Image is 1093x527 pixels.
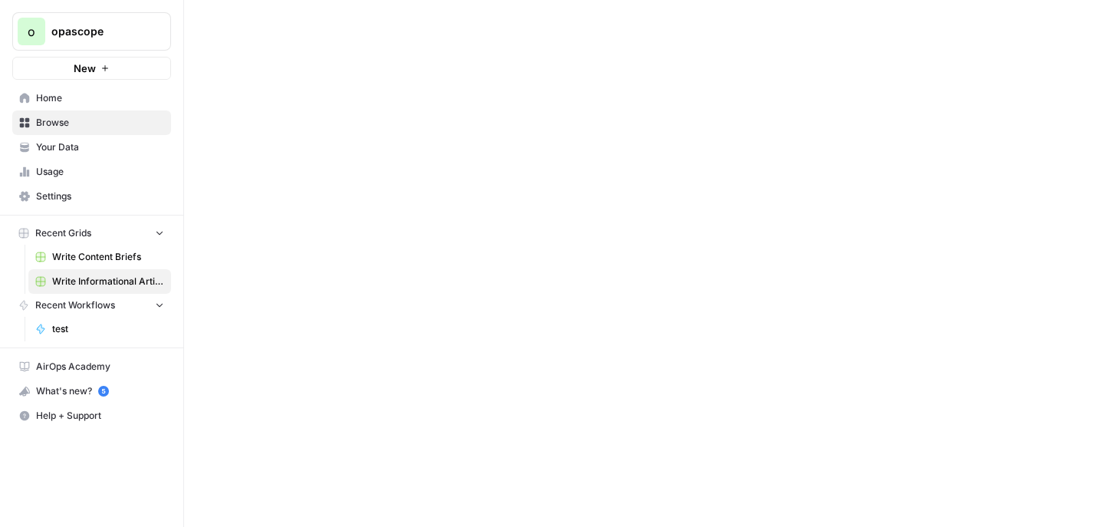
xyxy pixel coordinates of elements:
button: Help + Support [12,403,171,428]
span: New [74,61,96,76]
span: test [52,322,164,336]
span: Browse [36,116,164,130]
button: Recent Grids [12,222,171,245]
span: o [28,22,35,41]
text: 5 [101,387,105,395]
a: Usage [12,160,171,184]
a: Settings [12,184,171,209]
span: Home [36,91,164,105]
span: AirOps Academy [36,360,164,374]
a: Your Data [12,135,171,160]
a: AirOps Academy [12,354,171,379]
span: Your Data [36,140,164,154]
span: Help + Support [36,409,164,423]
span: Recent Workflows [35,298,115,312]
a: test [28,317,171,341]
button: Recent Workflows [12,294,171,317]
a: Home [12,86,171,110]
span: opascope [51,24,144,39]
a: Browse [12,110,171,135]
a: 5 [98,386,109,397]
span: Write Informational Article [52,275,164,288]
button: Workspace: opascope [12,12,171,51]
span: Recent Grids [35,226,91,240]
span: Usage [36,165,164,179]
button: New [12,57,171,80]
span: Write Content Briefs [52,250,164,264]
span: Settings [36,189,164,203]
button: What's new? 5 [12,379,171,403]
a: Write Informational Article [28,269,171,294]
div: What's new? [13,380,170,403]
a: Write Content Briefs [28,245,171,269]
